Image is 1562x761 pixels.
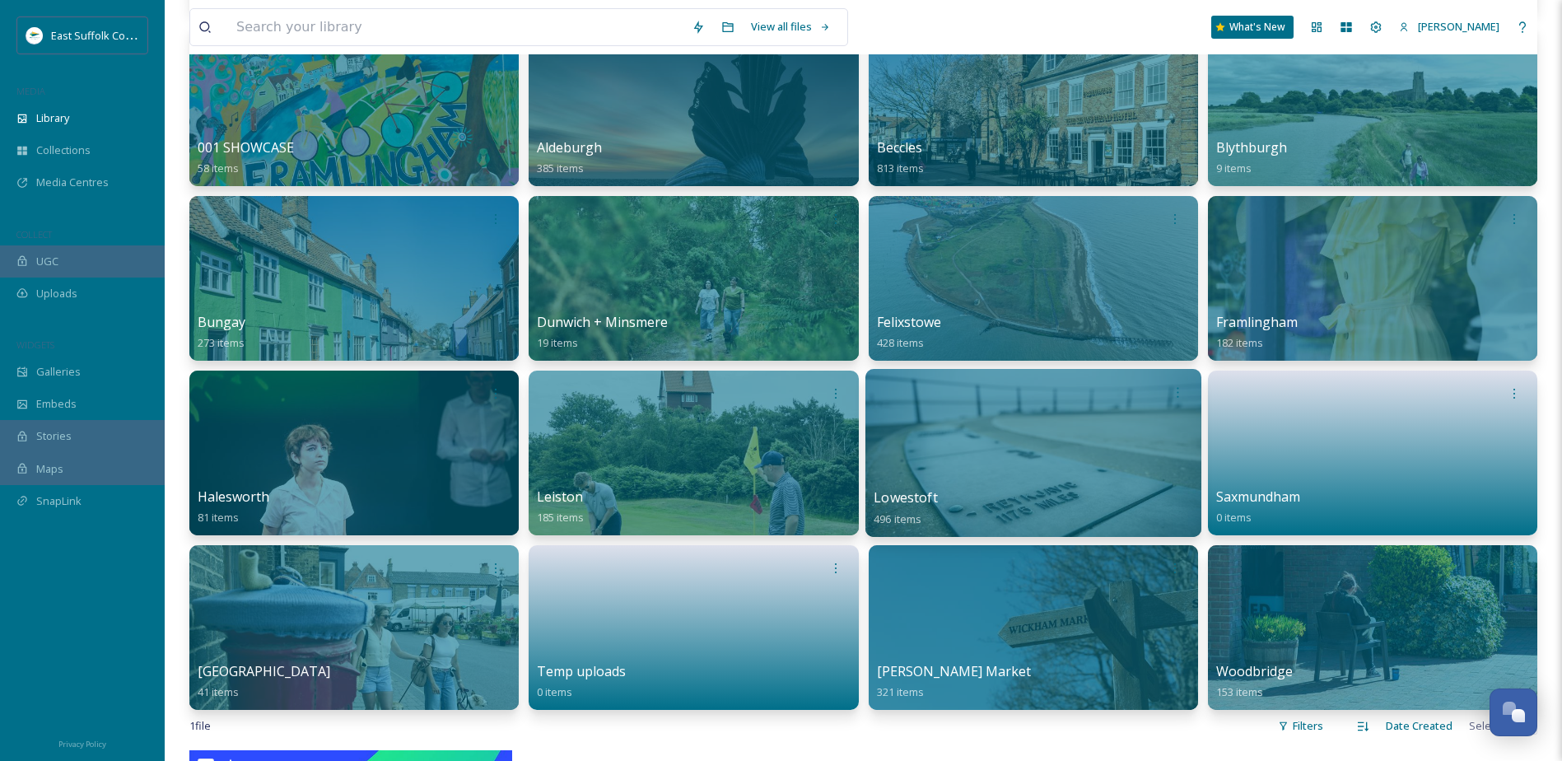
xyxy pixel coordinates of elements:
[537,510,584,525] span: 185 items
[877,315,941,350] a: Felixstowe428 items
[198,664,330,699] a: [GEOGRAPHIC_DATA]41 items
[58,739,106,749] span: Privacy Policy
[874,488,938,507] span: Lowestoft
[36,110,69,126] span: Library
[877,662,1031,680] span: [PERSON_NAME] Market
[1216,315,1298,350] a: Framlingham182 items
[36,461,63,477] span: Maps
[36,364,81,380] span: Galleries
[1270,710,1331,742] div: Filters
[1469,718,1513,734] span: Select all
[1216,489,1300,525] a: Saxmundham0 items
[189,718,211,734] span: 1 file
[198,662,330,680] span: [GEOGRAPHIC_DATA]
[537,662,626,680] span: Temp uploads
[58,733,106,753] a: Privacy Policy
[1216,161,1252,175] span: 9 items
[1216,684,1263,699] span: 153 items
[537,140,602,175] a: Aldeburgh385 items
[537,489,584,525] a: Leiston185 items
[51,27,148,43] span: East Suffolk Council
[877,138,922,156] span: Beccles
[36,396,77,412] span: Embeds
[1211,16,1294,39] a: What's New
[537,664,626,699] a: Temp uploads0 items
[198,138,294,156] span: 001 SHOWCASE
[877,684,924,699] span: 321 items
[1378,710,1461,742] div: Date Created
[1216,335,1263,350] span: 182 items
[874,490,938,526] a: Lowestoft496 items
[1216,138,1287,156] span: Blythburgh
[26,27,43,44] img: ESC%20Logo.png
[537,161,584,175] span: 385 items
[743,11,839,43] a: View all files
[198,313,245,331] span: Bungay
[877,140,924,175] a: Beccles813 items
[1490,689,1537,736] button: Open Chat
[36,286,77,301] span: Uploads
[537,335,578,350] span: 19 items
[198,161,239,175] span: 58 items
[198,489,269,525] a: Halesworth81 items
[36,142,91,158] span: Collections
[877,313,941,331] span: Felixstowe
[16,85,45,97] span: MEDIA
[1216,664,1293,699] a: Woodbridge153 items
[874,511,921,525] span: 496 items
[537,138,602,156] span: Aldeburgh
[1216,313,1298,331] span: Framlingham
[877,161,924,175] span: 813 items
[1418,19,1499,34] span: [PERSON_NAME]
[228,9,683,45] input: Search your library
[537,315,668,350] a: Dunwich + Minsmere19 items
[16,228,52,240] span: COLLECT
[1216,488,1300,506] span: Saxmundham
[877,335,924,350] span: 428 items
[1391,11,1508,43] a: [PERSON_NAME]
[198,315,245,350] a: Bungay273 items
[16,338,54,351] span: WIDGETS
[198,684,239,699] span: 41 items
[198,335,245,350] span: 273 items
[198,488,269,506] span: Halesworth
[537,684,572,699] span: 0 items
[36,175,109,190] span: Media Centres
[198,140,294,175] a: 001 SHOWCASE58 items
[36,428,72,444] span: Stories
[36,254,58,269] span: UGC
[1216,662,1293,680] span: Woodbridge
[877,664,1031,699] a: [PERSON_NAME] Market321 items
[1216,140,1287,175] a: Blythburgh9 items
[1216,510,1252,525] span: 0 items
[537,313,668,331] span: Dunwich + Minsmere
[198,510,239,525] span: 81 items
[36,493,82,509] span: SnapLink
[537,488,583,506] span: Leiston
